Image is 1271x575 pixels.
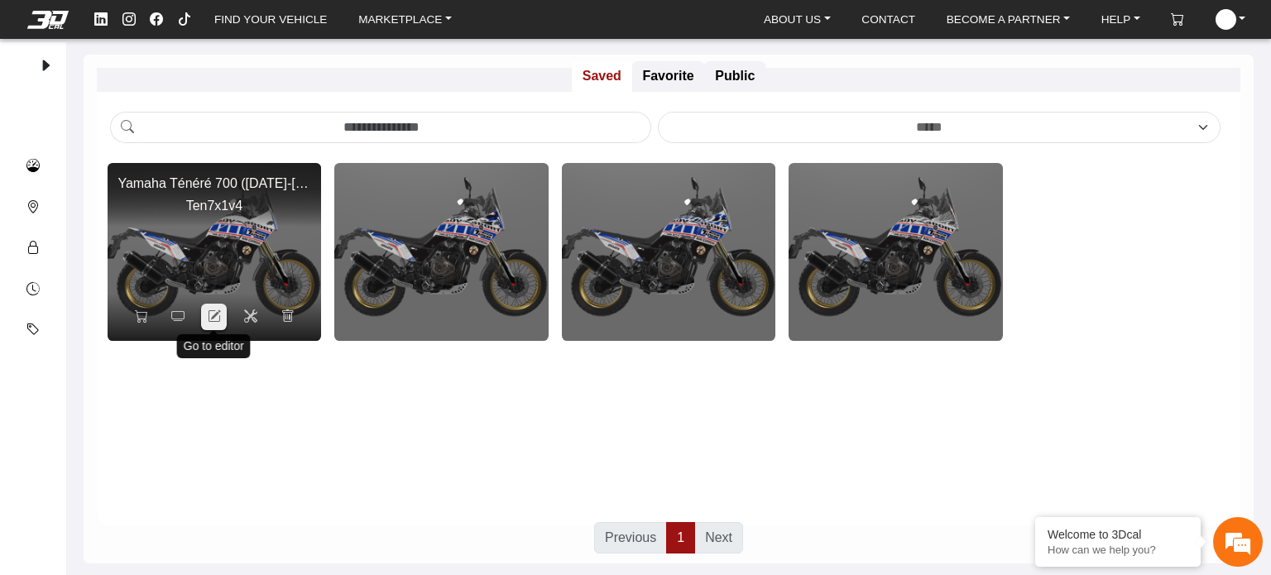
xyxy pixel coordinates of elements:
[20,105,46,132] img: User
[562,163,776,341] img: Ten7x1v2 undefined
[594,525,743,549] nav: Models Paginator
[213,429,315,481] div: Articles
[111,87,303,108] div: Chat with us now
[658,112,1221,143] select: Select a model
[352,8,458,31] a: MARKETPLACE
[334,163,549,341] img: Ten7x1v3 undefined
[208,8,333,31] a: FIND YOUR VEHICLE
[8,371,315,429] textarea: Type your message and hit 'Enter'
[1095,8,1147,31] a: HELP
[8,458,111,470] span: Conversation
[632,61,705,92] p: Favorite
[111,429,213,481] div: FAQs
[572,61,632,92] p: Saved
[96,165,228,322] span: We're online!
[666,522,695,553] a: 1
[177,334,251,358] div: Go to editor
[18,85,43,110] div: Navigation go back
[940,8,1077,31] a: BECOME A PARTNER
[757,8,837,31] a: ABOUT US
[271,8,311,48] div: Minimize live chat window
[855,8,922,31] a: CONTACT
[108,163,322,341] img: Ten7x1v4 undefined
[704,61,765,92] p: Public
[1048,528,1188,541] div: Welcome to 3Dcal
[1048,544,1188,556] p: How can we help you?
[143,112,651,143] input: Amount (to the nearest dollar)
[789,163,1003,341] img: Ten7x1 undefined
